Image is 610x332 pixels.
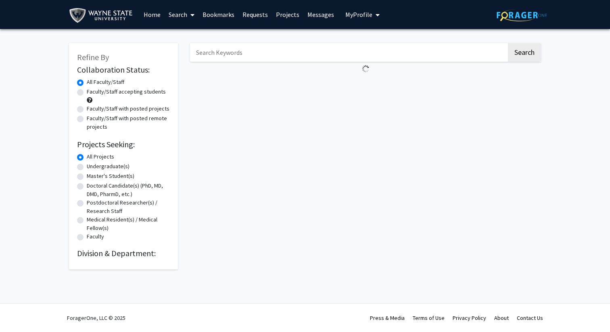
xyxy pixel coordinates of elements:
[140,0,165,29] a: Home
[87,172,134,180] label: Master's Student(s)
[345,10,372,19] span: My Profile
[453,314,486,322] a: Privacy Policy
[67,304,125,332] div: ForagerOne, LLC © 2025
[494,314,509,322] a: About
[6,296,34,326] iframe: Chat
[508,43,541,62] button: Search
[413,314,445,322] a: Terms of Use
[87,215,170,232] label: Medical Resident(s) / Medical Fellow(s)
[303,0,338,29] a: Messages
[272,0,303,29] a: Projects
[87,182,170,198] label: Doctoral Candidate(s) (PhD, MD, DMD, PharmD, etc.)
[87,232,104,241] label: Faculty
[87,78,124,86] label: All Faculty/Staff
[359,62,373,76] img: Loading
[87,88,166,96] label: Faculty/Staff accepting students
[77,140,170,149] h2: Projects Seeking:
[77,65,170,75] h2: Collaboration Status:
[198,0,238,29] a: Bookmarks
[87,198,170,215] label: Postdoctoral Researcher(s) / Research Staff
[497,9,547,21] img: ForagerOne Logo
[87,114,170,131] label: Faculty/Staff with posted remote projects
[87,162,130,171] label: Undergraduate(s)
[87,104,169,113] label: Faculty/Staff with posted projects
[190,43,507,62] input: Search Keywords
[165,0,198,29] a: Search
[87,152,114,161] label: All Projects
[69,6,136,25] img: Wayne State University Logo
[370,314,405,322] a: Press & Media
[238,0,272,29] a: Requests
[190,76,541,94] nav: Page navigation
[77,248,170,258] h2: Division & Department:
[77,52,109,62] span: Refine By
[517,314,543,322] a: Contact Us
